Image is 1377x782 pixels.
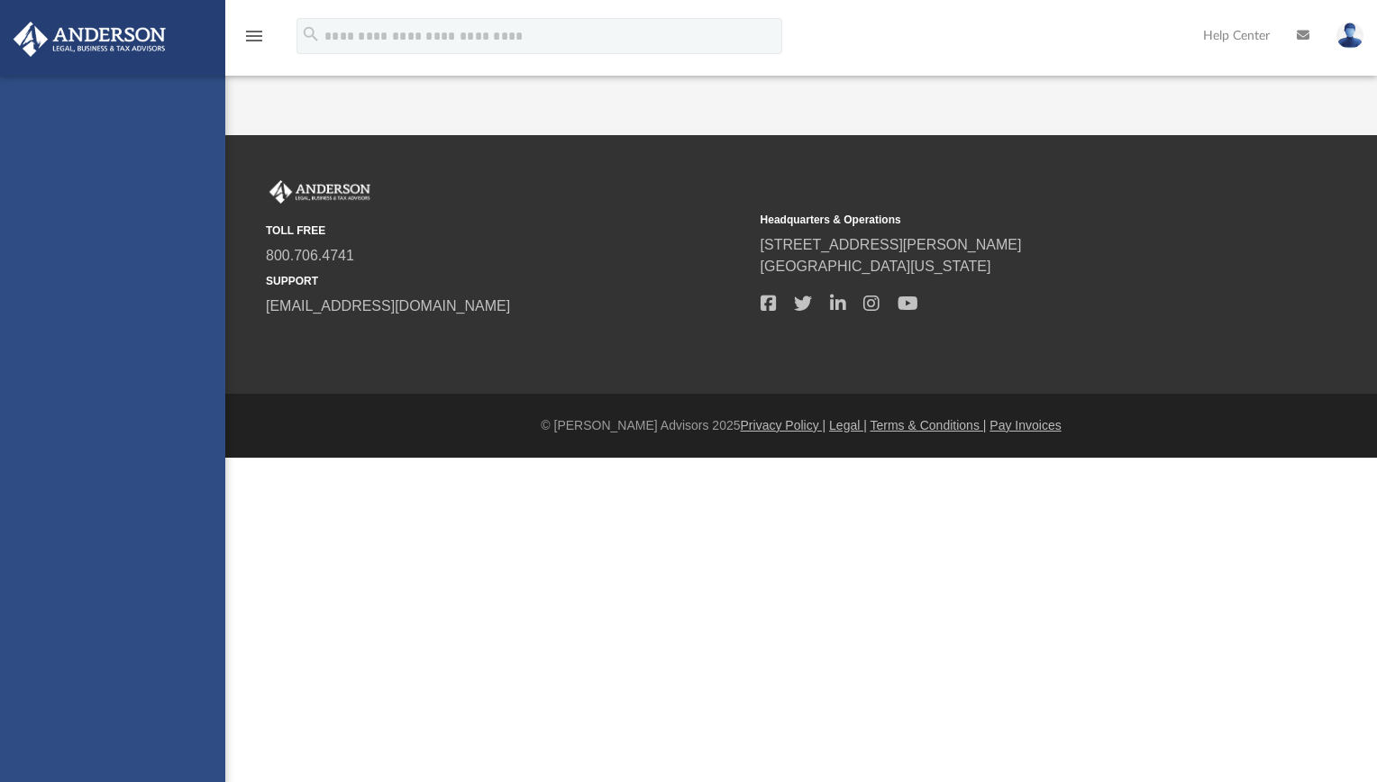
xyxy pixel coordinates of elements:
a: Pay Invoices [989,418,1061,432]
i: menu [243,25,265,47]
small: SUPPORT [266,273,748,289]
img: Anderson Advisors Platinum Portal [266,180,374,204]
a: 800.706.4741 [266,248,354,263]
img: User Pic [1336,23,1363,49]
a: Legal | [829,418,867,432]
a: menu [243,34,265,47]
a: [EMAIL_ADDRESS][DOMAIN_NAME] [266,298,510,314]
img: Anderson Advisors Platinum Portal [8,22,171,57]
a: Terms & Conditions | [871,418,987,432]
div: © [PERSON_NAME] Advisors 2025 [225,416,1377,435]
i: search [301,24,321,44]
small: TOLL FREE [266,223,748,239]
a: Privacy Policy | [741,418,826,432]
a: [GEOGRAPHIC_DATA][US_STATE] [761,259,991,274]
a: [STREET_ADDRESS][PERSON_NAME] [761,237,1022,252]
small: Headquarters & Operations [761,212,1243,228]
